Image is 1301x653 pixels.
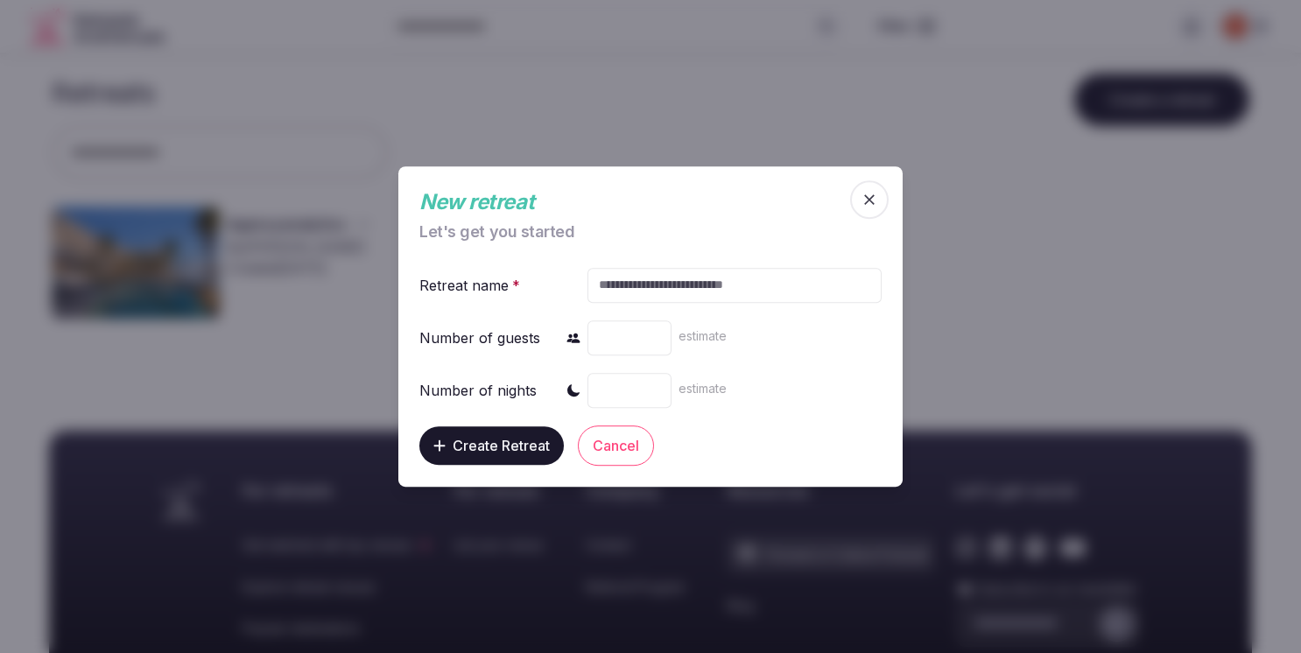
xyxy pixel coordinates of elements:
[419,224,847,240] div: Let's get you started
[679,381,727,396] span: estimate
[419,327,540,348] div: Number of guests
[419,187,847,217] div: New retreat
[578,425,654,466] button: Cancel
[419,426,564,465] button: Create Retreat
[679,328,727,343] span: estimate
[419,275,524,296] div: Retreat name
[453,437,550,454] span: Create Retreat
[419,380,537,401] div: Number of nights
